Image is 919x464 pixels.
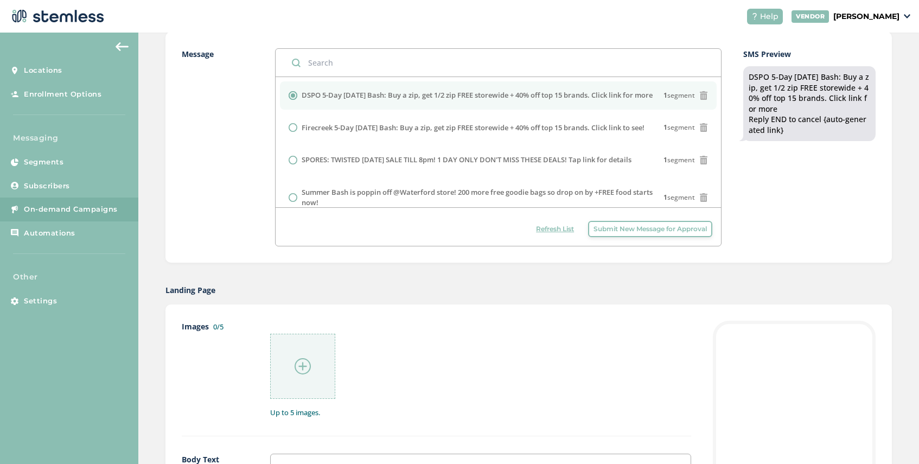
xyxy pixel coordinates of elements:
[904,14,910,18] img: icon_down-arrow-small-66adaf34.svg
[865,412,919,464] iframe: Chat Widget
[302,155,631,166] label: SPORES: TWISTED [DATE] SALE TILL 8pm! 1 DAY ONLY DON'T MISS THESE DEALS! Tap link for details
[213,322,224,332] label: 0/5
[302,90,653,101] label: DSPO 5-Day [DATE] Bash: Buy a zip, get 1/2 zip FREE storewide + 40% off top 15 brands. Click link...
[116,42,129,51] img: icon-arrow-back-accent-c549486e.svg
[792,10,829,23] div: VENDOR
[295,358,311,374] img: icon-circle-plus-45441306.svg
[302,187,663,208] label: Summer Bash is poppin off @Waterford store! 200 more free goodie bags so drop on by +FREE food st...
[536,224,574,234] span: Refresh List
[663,193,667,202] strong: 1
[760,11,778,22] span: Help
[182,48,254,246] label: Message
[24,204,118,215] span: On-demand Campaigns
[663,155,695,165] span: segment
[302,123,644,134] label: Firecreek 5-Day [DATE] Bash: Buy a zip, get zip FREE storewide + 40% off top 15 brands. Click lin...
[593,224,707,234] span: Submit New Message for Approval
[9,5,104,27] img: logo-dark-0685b13c.svg
[182,321,248,418] label: Images
[270,408,691,418] label: Up to 5 images.
[24,89,101,100] span: Enrollment Options
[663,123,667,132] strong: 1
[663,123,695,132] span: segment
[663,193,695,202] span: segment
[24,228,75,239] span: Automations
[165,284,215,296] label: Landing Page
[833,11,899,22] p: [PERSON_NAME]
[663,155,667,164] strong: 1
[24,296,57,307] span: Settings
[588,221,712,237] button: Submit New Message for Approval
[663,91,695,100] span: segment
[24,65,62,76] span: Locations
[24,181,70,192] span: Subscribers
[743,48,876,60] label: SMS Preview
[749,72,870,136] div: DSPO 5-Day [DATE] Bash: Buy a zip, get 1/2 zip FREE storewide + 40% off top 15 brands. Click link...
[531,221,579,237] button: Refresh List
[24,157,63,168] span: Segments
[751,13,758,20] img: icon-help-white-03924b79.svg
[276,49,721,77] input: Search
[663,91,667,100] strong: 1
